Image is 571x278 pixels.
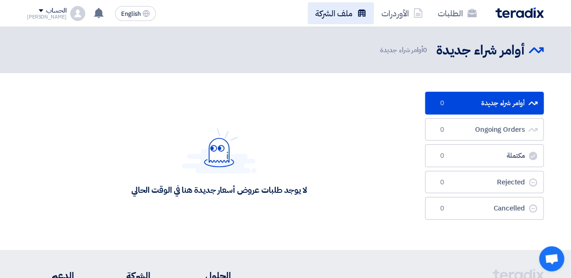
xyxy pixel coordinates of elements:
[437,125,448,135] span: 0
[46,7,66,15] div: الحساب
[425,171,544,194] a: Rejected0
[425,118,544,141] a: Ongoing Orders0
[131,184,307,195] div: لا يوجد طلبات عروض أسعار جديدة هنا في الوقت الحالي
[539,246,564,271] a: Open chat
[437,178,448,187] span: 0
[70,6,85,21] img: profile_test.png
[425,197,544,220] a: Cancelled0
[374,2,430,24] a: الأوردرات
[308,2,374,24] a: ملف الشركة
[425,92,544,115] a: أوامر شراء جديدة0
[496,7,544,18] img: Teradix logo
[430,2,484,24] a: الطلبات
[437,151,448,161] span: 0
[437,99,448,108] span: 0
[27,14,67,20] div: [PERSON_NAME]
[121,11,141,17] span: English
[436,41,524,60] h2: أوامر شراء جديدة
[437,204,448,213] span: 0
[182,128,257,173] img: Hello
[425,144,544,167] a: مكتملة0
[423,45,427,55] span: 0
[115,6,156,21] button: English
[381,45,429,55] span: أوامر شراء جديدة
